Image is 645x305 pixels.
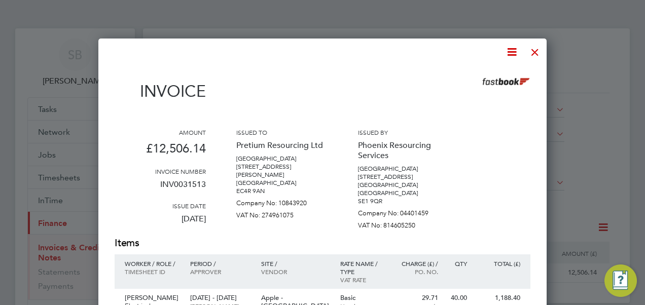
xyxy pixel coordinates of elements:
[236,179,328,187] p: [GEOGRAPHIC_DATA]
[394,268,438,276] p: Po. No.
[236,207,328,219] p: VAT No: 274961075
[190,268,250,276] p: Approver
[115,167,206,175] h3: Invoice number
[604,264,637,297] button: Engage Resource Center
[482,66,530,97] img: prs-logo-remittance.png
[261,268,330,276] p: Vendor
[477,259,520,268] p: Total (£)
[125,259,180,268] p: Worker / Role /
[115,202,206,210] h3: Issue date
[115,136,206,167] p: £12,506.14
[125,268,180,276] p: Timesheet ID
[358,205,449,217] p: Company No: 04401459
[358,197,449,205] p: SE1 9QR
[448,294,467,302] p: 40.00
[358,181,449,189] p: [GEOGRAPHIC_DATA]
[115,236,530,250] h2: Items
[190,294,250,302] p: [DATE] - [DATE]
[115,175,206,202] p: INV0031513
[358,217,449,230] p: VAT No: 814605250
[358,165,449,181] p: [GEOGRAPHIC_DATA] [STREET_ADDRESS]
[340,294,384,302] p: Basic
[236,187,328,195] p: EC4R 9AN
[340,276,384,284] p: VAT rate
[236,155,328,163] p: [GEOGRAPHIC_DATA]
[115,82,206,101] h1: Invoice
[115,210,206,236] p: [DATE]
[477,294,520,302] p: 1,188.40
[358,128,449,136] h3: Issued by
[340,259,384,276] p: Rate name / type
[236,163,328,179] p: [STREET_ADDRESS][PERSON_NAME]
[358,136,449,165] p: Phoenix Resourcing Services
[236,136,328,155] p: Pretium Resourcing Ltd
[236,128,328,136] h3: Issued to
[358,189,449,197] p: [GEOGRAPHIC_DATA]
[125,294,180,302] p: [PERSON_NAME]
[236,195,328,207] p: Company No: 10843920
[190,259,250,268] p: Period /
[115,128,206,136] h3: Amount
[394,259,438,268] p: Charge (£) /
[448,259,467,268] p: QTY
[394,294,438,302] p: 29.71
[261,259,330,268] p: Site /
